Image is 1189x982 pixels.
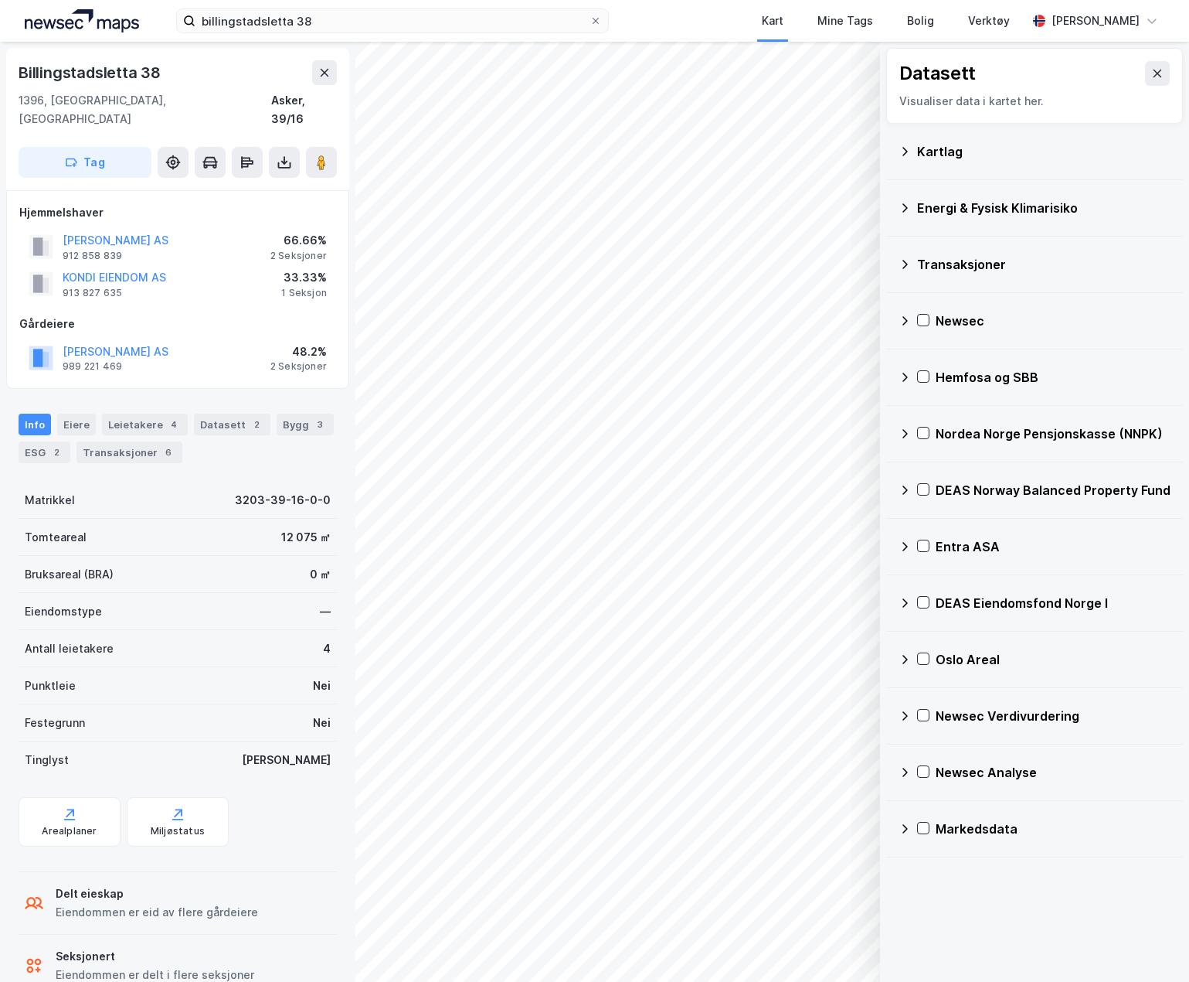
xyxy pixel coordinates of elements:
div: 913 827 635 [63,287,122,299]
div: Kart [762,12,783,30]
div: 2 [249,417,264,432]
div: 4 [323,639,331,658]
div: 6 [161,445,176,460]
div: Eiere [57,414,96,435]
div: Newsec Analyse [936,763,1170,782]
div: Info [19,414,51,435]
img: logo.a4113a55bc3d86da70a041830d287a7e.svg [25,9,139,32]
div: Festegrunn [25,714,85,732]
div: Tinglyst [25,751,69,769]
div: Asker, 39/16 [271,91,337,128]
div: Miljøstatus [151,825,205,837]
div: 912 858 839 [63,250,122,262]
div: DEAS Norway Balanced Property Fund [936,481,1170,500]
div: Entra ASA [936,537,1170,556]
div: Oslo Areal [936,650,1170,669]
div: Tomteareal [25,528,87,547]
div: DEAS Eiendomsfond Norge I [936,594,1170,612]
div: Newsec Verdivurdering [936,707,1170,725]
div: Bygg [277,414,334,435]
div: Markedsdata [936,820,1170,838]
div: Eiendomstype [25,602,102,621]
div: 989 221 469 [63,360,122,373]
div: Transaksjoner [76,442,182,463]
div: Hemfosa og SBB [936,368,1170,387]
div: Mine Tags [817,12,873,30]
div: Nei [313,714,331,732]
input: Søk på adresse, matrikkel, gårdeiere, leietakere eller personer [195,9,589,32]
div: 48.2% [270,343,327,361]
div: Kartlag [917,142,1170,161]
div: — [320,602,331,621]
div: 2 [49,445,64,460]
div: 2 Seksjoner [270,250,327,262]
div: Verktøy [968,12,1010,30]
div: 66.66% [270,231,327,250]
div: 4 [166,417,182,432]
div: Transaksjoner [917,255,1170,274]
div: Energi & Fysisk Klimarisiko [917,199,1170,217]
div: Newsec [936,312,1170,330]
div: Leietakere [102,414,188,435]
div: Antall leietakere [25,639,114,658]
div: Visualiser data i kartet her. [899,92,1170,111]
div: 3203-39-16-0-0 [235,491,331,510]
div: Datasett [194,414,270,435]
div: Billingstadsletta 38 [19,60,164,85]
div: 0 ㎡ [310,565,331,584]
div: Eiendommen er eid av flere gårdeiere [56,903,258,922]
div: Datasett [899,61,976,86]
div: Arealplaner [42,825,97,837]
div: [PERSON_NAME] [1051,12,1140,30]
div: Bolig [907,12,934,30]
iframe: Chat Widget [1112,908,1189,982]
div: [PERSON_NAME] [242,751,331,769]
div: 1 Seksjon [281,287,327,299]
div: Seksjonert [56,947,254,966]
div: 33.33% [281,268,327,287]
div: Delt eieskap [56,885,258,903]
div: 3 [312,417,328,432]
div: Punktleie [25,677,76,695]
div: 1396, [GEOGRAPHIC_DATA], [GEOGRAPHIC_DATA] [19,91,271,128]
div: Bruksareal (BRA) [25,565,114,584]
div: 2 Seksjoner [270,360,327,373]
div: Gårdeiere [19,315,336,333]
div: Nordea Norge Pensjonskasse (NNPK) [936,425,1170,443]
div: ESG [19,442,70,463]
div: Hjemmelshaver [19,203,336,222]
div: Nei [313,677,331,695]
div: Kontrollprogram for chat [1112,908,1189,982]
button: Tag [19,147,151,178]
div: Matrikkel [25,491,75,510]
div: 12 075 ㎡ [281,528,331,547]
